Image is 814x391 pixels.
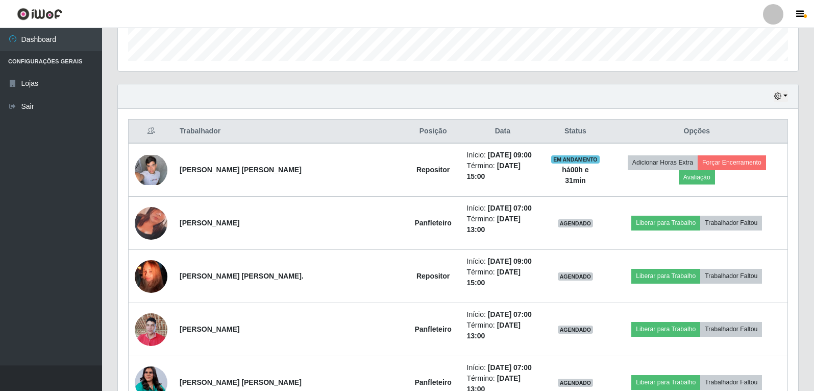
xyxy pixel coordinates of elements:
[631,322,700,336] button: Liberar para Trabalho
[467,160,539,182] li: Término:
[631,375,700,389] button: Liberar para Trabalho
[467,362,539,373] li: Início:
[488,310,532,318] time: [DATE] 07:00
[700,216,762,230] button: Trabalhador Faltou
[180,378,302,386] strong: [PERSON_NAME] [PERSON_NAME]
[135,308,167,351] img: 1757358194836.jpeg
[416,272,450,280] strong: Repositor
[558,219,594,227] span: AGENDADO
[488,363,532,372] time: [DATE] 07:00
[488,257,532,265] time: [DATE] 09:00
[679,170,715,185] button: Avaliação
[467,256,539,267] li: Início:
[135,155,167,186] img: 1757795948301.jpeg
[488,204,532,212] time: [DATE] 07:00
[180,219,239,227] strong: [PERSON_NAME]
[174,120,406,144] th: Trabalhador
[606,120,788,144] th: Opções
[467,309,539,320] li: Início:
[135,247,167,306] img: 1757527899445.jpeg
[558,379,594,387] span: AGENDADO
[631,269,700,283] button: Liberar para Trabalho
[135,194,167,252] img: 1757611539087.jpeg
[180,272,304,280] strong: [PERSON_NAME] [PERSON_NAME].
[414,325,451,333] strong: Panfleteiro
[628,155,698,170] button: Adicionar Horas Extra
[467,150,539,160] li: Início:
[414,378,451,386] strong: Panfleteiro
[406,120,461,144] th: Posição
[414,219,451,227] strong: Panfleteiro
[545,120,606,144] th: Status
[488,151,532,159] time: [DATE] 09:00
[461,120,545,144] th: Data
[17,8,62,20] img: CoreUI Logo
[558,326,594,334] span: AGENDADO
[698,155,766,170] button: Forçar Encerramento
[700,269,762,283] button: Trabalhador Faltou
[558,272,594,281] span: AGENDADO
[551,155,600,164] span: EM ANDAMENTO
[180,166,302,174] strong: [PERSON_NAME] [PERSON_NAME]
[562,166,588,185] strong: há 00 h e 31 min
[467,214,539,235] li: Término:
[467,320,539,341] li: Término:
[180,325,239,333] strong: [PERSON_NAME]
[467,203,539,214] li: Início:
[631,216,700,230] button: Liberar para Trabalho
[700,375,762,389] button: Trabalhador Faltou
[416,166,450,174] strong: Repositor
[467,267,539,288] li: Término:
[700,322,762,336] button: Trabalhador Faltou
